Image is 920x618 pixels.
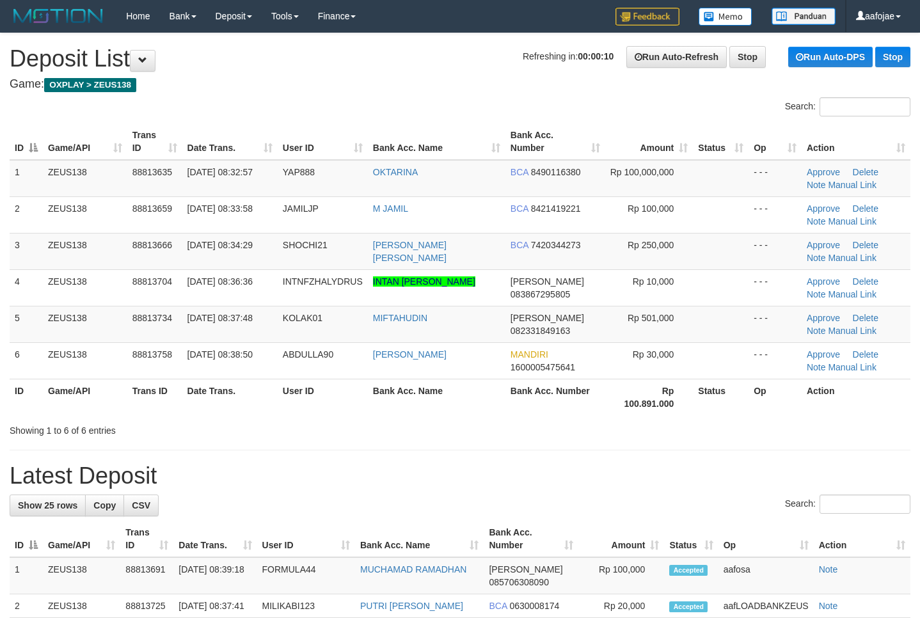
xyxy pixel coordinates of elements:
[43,123,127,160] th: Game/API: activate to sort column ascending
[489,601,507,611] span: BCA
[10,46,910,72] h1: Deposit List
[511,167,528,177] span: BCA
[718,521,814,557] th: Op: activate to sort column ascending
[283,240,328,250] span: SHOCHI21
[132,240,172,250] span: 88813666
[718,557,814,594] td: aafosa
[18,500,77,511] span: Show 25 rows
[807,203,840,214] a: Approve
[605,379,694,415] th: Rp 100.891.000
[283,313,322,323] span: KOLAK01
[43,233,127,269] td: ZEUS138
[43,521,120,557] th: Game/API: activate to sort column ascending
[368,379,505,415] th: Bank Acc. Name
[10,306,43,342] td: 5
[669,565,708,576] span: Accepted
[578,557,664,594] td: Rp 100,000
[283,276,363,287] span: INTNFZHALYDRUS
[505,379,605,415] th: Bank Acc. Number
[489,564,562,574] span: [PERSON_NAME]
[511,362,575,372] span: Copy 1600005475641 to clipboard
[10,557,43,594] td: 1
[283,167,315,177] span: YAP888
[749,233,802,269] td: - - -
[807,289,826,299] a: Note
[578,521,664,557] th: Amount: activate to sort column ascending
[669,601,708,612] span: Accepted
[633,276,674,287] span: Rp 10,000
[187,349,253,360] span: [DATE] 08:38:50
[807,326,826,336] a: Note
[820,97,910,116] input: Search:
[511,289,570,299] span: Copy 083867295805 to clipboard
[43,342,127,379] td: ZEUS138
[749,306,802,342] td: - - -
[10,342,43,379] td: 6
[120,594,173,618] td: 88813725
[615,8,679,26] img: Feedback.jpg
[749,379,802,415] th: Op
[875,47,910,67] a: Stop
[10,233,43,269] td: 3
[360,564,466,574] a: MUCHAMAD RAMADHAN
[531,240,581,250] span: Copy 7420344273 to clipboard
[578,51,614,61] strong: 00:00:10
[132,276,172,287] span: 88813704
[626,46,727,68] a: Run Auto-Refresh
[373,349,447,360] a: [PERSON_NAME]
[511,203,528,214] span: BCA
[182,379,278,415] th: Date Trans.
[187,276,253,287] span: [DATE] 08:36:36
[807,313,840,323] a: Approve
[628,240,674,250] span: Rp 250,000
[853,313,878,323] a: Delete
[257,557,355,594] td: FORMULA44
[10,521,43,557] th: ID: activate to sort column descending
[814,521,910,557] th: Action: activate to sort column ascending
[853,167,878,177] a: Delete
[628,313,674,323] span: Rp 501,000
[807,253,826,263] a: Note
[489,577,548,587] span: Copy 085706308090 to clipboard
[187,313,253,323] span: [DATE] 08:37:48
[788,47,873,67] a: Run Auto-DPS
[257,521,355,557] th: User ID: activate to sort column ascending
[10,419,374,437] div: Showing 1 to 6 of 6 entries
[505,123,605,160] th: Bank Acc. Number: activate to sort column ascending
[10,123,43,160] th: ID: activate to sort column descending
[628,203,674,214] span: Rp 100,000
[132,203,172,214] span: 88813659
[43,557,120,594] td: ZEUS138
[43,306,127,342] td: ZEUS138
[853,276,878,287] a: Delete
[373,276,475,287] a: INTAN [PERSON_NAME]
[511,326,570,336] span: Copy 082331849163 to clipboard
[807,180,826,190] a: Note
[373,313,427,323] a: MIFTAHUDIN
[123,495,159,516] a: CSV
[853,203,878,214] a: Delete
[605,123,694,160] th: Amount: activate to sort column ascending
[360,601,463,611] a: PUTRI [PERSON_NAME]
[173,557,257,594] td: [DATE] 08:39:18
[807,349,840,360] a: Approve
[120,557,173,594] td: 88813691
[749,342,802,379] td: - - -
[44,78,136,92] span: OXPLAY > ZEUS138
[132,167,172,177] span: 88813635
[10,6,107,26] img: MOTION_logo.png
[664,521,718,557] th: Status: activate to sort column ascending
[828,180,876,190] a: Manual Link
[802,379,910,415] th: Action
[173,521,257,557] th: Date Trans.: activate to sort column ascending
[43,196,127,233] td: ZEUS138
[373,167,418,177] a: OKTARINA
[10,463,910,489] h1: Latest Deposit
[10,594,43,618] td: 2
[828,362,876,372] a: Manual Link
[807,240,840,250] a: Approve
[749,269,802,306] td: - - -
[578,594,664,618] td: Rp 20,000
[257,594,355,618] td: MILIKABI123
[93,500,116,511] span: Copy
